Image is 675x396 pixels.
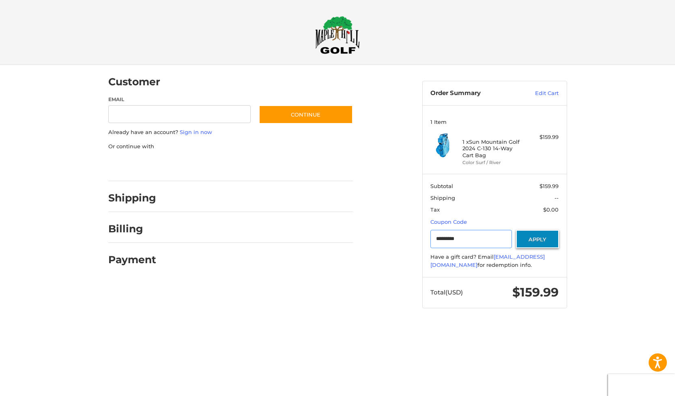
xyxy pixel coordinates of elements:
span: Subtotal [430,183,453,189]
iframe: PayPal-venmo [243,158,304,173]
h2: Shipping [108,192,156,204]
p: Or continue with [108,143,353,151]
h3: Order Summary [430,89,518,97]
a: Edit Cart [518,89,559,97]
div: Have a gift card? Email for redemption info. [430,253,559,269]
p: Already have an account? [108,128,353,136]
div: $159.99 [527,133,559,141]
h2: Billing [108,223,156,235]
h2: Payment [108,253,156,266]
h2: Customer [108,76,160,88]
h3: 1 Item [430,119,559,125]
button: Apply [516,230,559,248]
h4: 1 x Sun Mountain Golf 2024 C-130 14-Way Cart Bag [462,138,525,158]
span: Total (USD) [430,288,463,296]
iframe: Google Customer Reviews [608,374,675,396]
a: Coupon Code [430,219,467,225]
li: Color Surf / River [462,159,525,166]
a: Sign in now [180,129,212,135]
iframe: PayPal-paylater [174,158,235,173]
label: Email [108,96,251,103]
a: [EMAIL_ADDRESS][DOMAIN_NAME] [430,253,545,268]
span: Shipping [430,195,455,201]
input: Gift Certificate or Coupon Code [430,230,512,248]
iframe: PayPal-paypal [105,158,166,173]
span: $159.99 [512,285,559,300]
img: Maple Hill Golf [315,16,360,54]
button: Continue [259,105,353,124]
span: $0.00 [543,206,559,213]
span: -- [555,195,559,201]
span: Tax [430,206,440,213]
span: $159.99 [540,183,559,189]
